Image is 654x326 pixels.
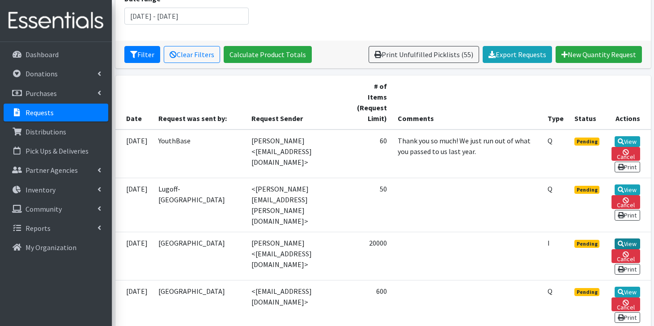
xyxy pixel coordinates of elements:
[615,136,640,147] a: View
[348,75,392,130] th: # of Items (Request Limit)
[153,178,246,232] td: Lugoff-[GEOGRAPHIC_DATA]
[4,46,108,63] a: Dashboard
[548,287,552,296] abbr: Quantity
[246,130,348,178] td: [PERSON_NAME] <[EMAIL_ADDRESS][DOMAIN_NAME]>
[615,264,640,275] a: Print
[246,75,348,130] th: Request Sender
[25,243,76,252] p: My Organization
[246,178,348,232] td: <[PERSON_NAME][EMAIL_ADDRESS][PERSON_NAME][DOMAIN_NAME]>
[348,130,392,178] td: 60
[369,46,479,63] a: Print Unfulfilled Picklists (55)
[574,240,600,248] span: Pending
[4,6,108,36] img: HumanEssentials
[224,46,312,63] a: Calculate Product Totals
[483,46,552,63] a: Export Requests
[153,75,246,130] th: Request was sent by:
[612,147,640,161] a: Cancel
[612,249,640,263] a: Cancel
[348,232,392,280] td: 20000
[574,138,600,146] span: Pending
[615,238,640,249] a: View
[115,75,153,130] th: Date
[348,178,392,232] td: 50
[392,130,542,178] td: Thank you so much! We just run out of what you passed to us last year.
[4,238,108,256] a: My Organization
[4,65,108,83] a: Donations
[606,75,650,130] th: Actions
[25,224,51,233] p: Reports
[164,46,220,63] a: Clear Filters
[25,69,58,78] p: Donations
[4,104,108,121] a: Requests
[115,130,153,178] td: [DATE]
[556,46,642,63] a: New Quantity Request
[25,205,62,213] p: Community
[115,178,153,232] td: [DATE]
[615,162,640,172] a: Print
[25,127,66,136] p: Distributions
[115,232,153,280] td: [DATE]
[4,161,108,179] a: Partner Agencies
[153,232,246,280] td: [GEOGRAPHIC_DATA]
[392,75,542,130] th: Comments
[574,288,600,296] span: Pending
[25,108,54,117] p: Requests
[25,185,55,194] p: Inventory
[246,232,348,280] td: [PERSON_NAME] <[EMAIL_ADDRESS][DOMAIN_NAME]>
[548,184,552,193] abbr: Quantity
[542,75,569,130] th: Type
[124,8,249,25] input: January 1, 2011 - December 31, 2011
[25,50,59,59] p: Dashboard
[615,210,640,221] a: Print
[4,123,108,141] a: Distributions
[548,238,550,247] abbr: Individual
[548,136,552,145] abbr: Quantity
[612,195,640,209] a: Cancel
[153,130,246,178] td: YouthBase
[4,200,108,218] a: Community
[4,84,108,102] a: Purchases
[615,184,640,195] a: View
[574,186,600,194] span: Pending
[4,181,108,199] a: Inventory
[25,89,57,98] p: Purchases
[615,312,640,323] a: Print
[615,287,640,297] a: View
[4,219,108,237] a: Reports
[124,46,160,63] button: Filter
[612,297,640,311] a: Cancel
[4,142,108,160] a: Pick Ups & Deliveries
[569,75,607,130] th: Status
[25,146,89,155] p: Pick Ups & Deliveries
[25,166,78,175] p: Partner Agencies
